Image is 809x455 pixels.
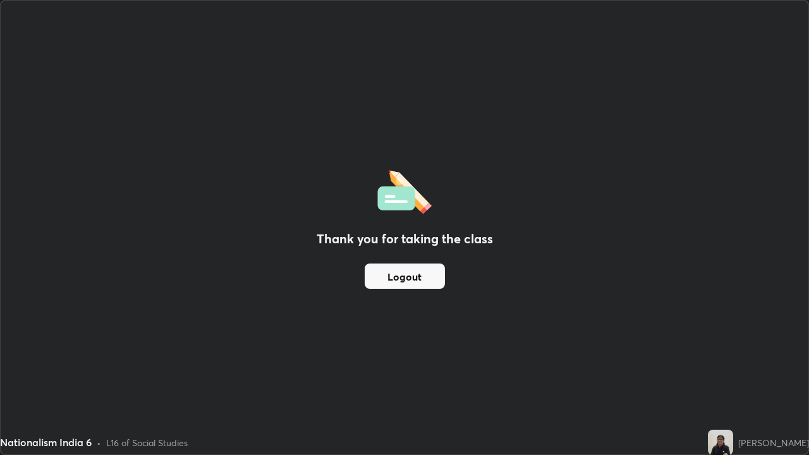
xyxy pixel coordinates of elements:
[365,264,445,289] button: Logout
[97,436,101,449] div: •
[317,229,493,248] h2: Thank you for taking the class
[106,436,188,449] div: L16 of Social Studies
[708,430,733,455] img: 7d1f9588fa604289beb23df1a9a09d2f.jpg
[738,436,809,449] div: [PERSON_NAME]
[377,166,432,214] img: offlineFeedback.1438e8b3.svg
